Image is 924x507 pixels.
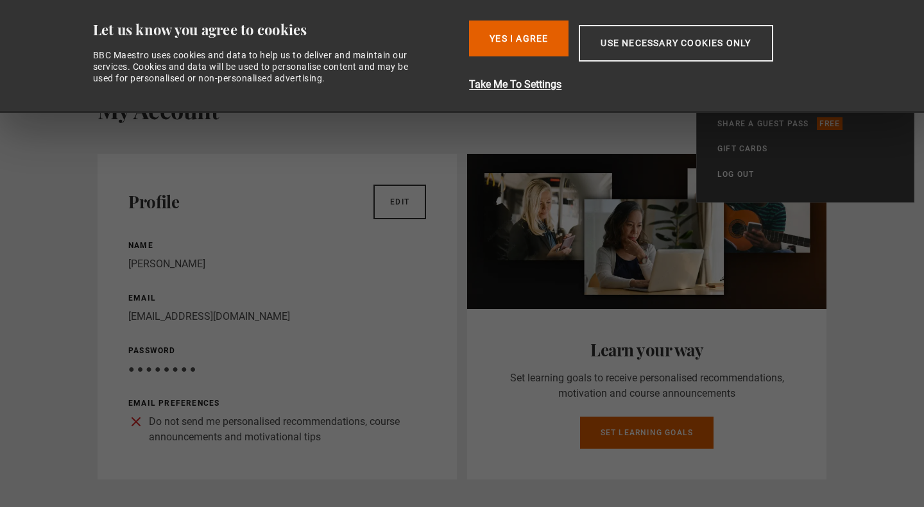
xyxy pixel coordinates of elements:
[817,117,843,130] p: Free
[128,345,426,356] p: Password
[469,21,569,56] button: Yes I Agree
[128,363,196,375] span: ● ● ● ● ● ● ● ●
[98,96,826,123] h1: My Account
[149,414,426,445] p: Do not send me personalised recommendations, course announcements and motivational tips
[128,397,426,409] p: Email preferences
[128,192,179,212] h2: Profile
[469,77,841,92] button: Take Me To Settings
[717,142,767,155] a: Gift Cards
[93,21,459,39] div: Let us know you agree to cookies
[580,417,714,449] a: Set learning goals
[498,370,796,401] p: Set learning goals to receive personalised recommendations, motivation and course announcements
[128,240,426,251] p: Name
[498,340,796,360] h2: Learn your way
[579,25,773,62] button: Use necessary cookies only
[717,117,809,130] a: Share a guest pass
[128,292,426,304] p: Email
[128,256,426,272] p: [PERSON_NAME]
[717,168,754,181] a: Log out
[93,49,423,85] div: BBC Maestro uses cookies and data to help us to deliver and maintain our services. Cookies and da...
[373,185,426,219] a: Edit
[128,309,426,324] p: [EMAIL_ADDRESS][DOMAIN_NAME]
